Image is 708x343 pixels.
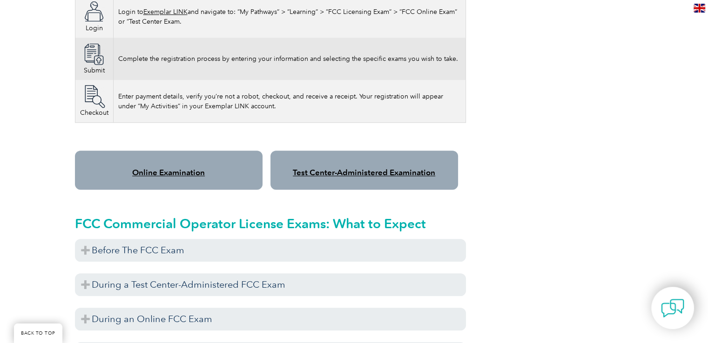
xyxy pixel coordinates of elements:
a: Test Center-Administered Examination [293,168,435,177]
h3: Before The FCC Exam [75,239,466,262]
h3: During a Test Center-Administered FCC Exam [75,273,466,296]
img: contact-chat.png [661,297,684,320]
h3: During an Online FCC Exam [75,308,466,330]
h2: FCC Commercial Operator License Exams: What to Expect [75,216,466,231]
td: Complete the registration process by entering your information and selecting the specific exams y... [113,38,465,80]
td: Enter payment details, verify you’re not a robot, checkout, and receive a receipt. Your registrat... [113,80,465,123]
a: Exemplar LINK [143,8,188,16]
a: Online Examination [132,168,205,177]
td: Checkout [75,80,113,123]
td: Submit [75,38,113,80]
img: en [694,4,705,13]
a: BACK TO TOP [14,323,62,343]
